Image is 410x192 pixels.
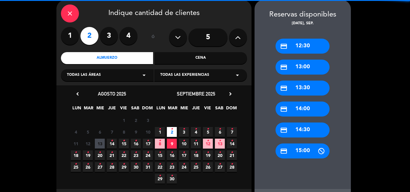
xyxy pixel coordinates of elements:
[167,174,177,184] span: 30
[203,105,213,114] span: VIE
[167,150,177,160] span: 16
[203,162,213,172] span: 26
[100,27,118,45] label: 3
[280,147,288,155] i: credit_card
[123,148,125,157] i: •
[191,127,201,137] span: 4
[71,150,81,160] span: 18
[155,139,165,149] span: 8
[143,150,153,160] span: 24
[179,162,189,172] span: 24
[191,139,201,149] span: 11
[111,136,113,146] i: •
[231,124,233,134] i: •
[195,159,197,169] i: •
[83,139,93,149] span: 12
[227,162,237,172] span: 28
[123,159,125,169] i: •
[276,60,330,75] div: 13:00
[214,105,224,114] span: SAB
[147,136,149,146] i: •
[171,159,173,169] i: •
[195,148,197,157] i: •
[276,143,330,158] div: 15:00
[203,139,213,149] span: 12
[119,115,129,125] span: 1
[219,148,221,157] i: •
[87,159,89,169] i: •
[143,139,153,149] span: 17
[160,72,209,78] span: Todas las experiencias
[83,162,93,172] span: 26
[147,148,149,157] i: •
[191,162,201,172] span: 25
[227,150,237,160] span: 21
[66,10,74,17] i: close
[183,148,185,157] i: •
[83,150,93,160] span: 19
[155,162,165,172] span: 22
[227,139,237,149] span: 14
[219,159,221,169] i: •
[227,91,234,97] i: chevron_right
[107,105,117,114] span: JUE
[177,91,215,97] span: septiembre 2025
[107,139,117,149] span: 14
[167,162,177,172] span: 23
[99,148,101,157] i: •
[226,105,236,114] span: DOM
[183,124,185,134] i: •
[119,27,137,45] label: 4
[207,136,209,146] i: •
[276,39,330,54] div: 12:30
[67,72,101,78] span: Todas las áreas
[155,127,165,137] span: 1
[75,159,77,169] i: •
[95,105,105,114] span: MIE
[276,81,330,96] div: 13:30
[195,124,197,134] i: •
[215,127,225,137] span: 6
[280,84,288,92] i: credit_card
[191,150,201,160] span: 18
[107,162,117,172] span: 28
[179,105,189,114] span: MIE
[155,52,247,64] div: Cena
[219,124,221,134] i: •
[179,150,189,160] span: 17
[276,123,330,137] div: 14:30
[276,102,330,117] div: 14:00
[71,139,81,149] span: 11
[207,148,209,157] i: •
[71,127,81,137] span: 4
[179,127,189,137] span: 3
[156,105,166,114] span: LUN
[147,159,149,169] i: •
[159,124,161,134] i: •
[255,21,351,27] div: [DATE], sep.
[231,136,233,146] i: •
[143,127,153,137] span: 10
[98,91,126,97] span: agosto 2025
[219,136,221,146] i: •
[280,43,288,50] i: credit_card
[75,148,77,157] i: •
[119,162,129,172] span: 29
[95,162,105,172] span: 27
[80,27,98,45] label: 2
[83,105,93,114] span: MAR
[195,136,197,146] i: •
[155,174,165,184] span: 29
[231,159,233,169] i: •
[167,105,177,114] span: MAR
[191,105,201,114] span: JUE
[107,127,117,137] span: 7
[142,105,152,114] span: DOM
[280,105,288,113] i: credit_card
[207,159,209,169] i: •
[207,124,209,134] i: •
[135,136,137,146] i: •
[61,27,79,45] label: 1
[111,159,113,169] i: •
[119,150,129,160] span: 22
